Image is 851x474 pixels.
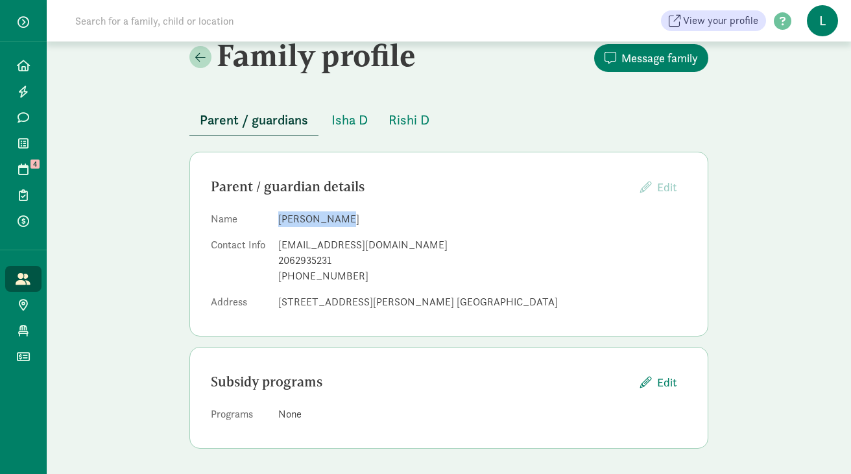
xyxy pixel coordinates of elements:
div: None [278,407,687,422]
h2: Family profile [189,37,446,73]
a: 4 [5,156,42,182]
span: 4 [30,160,40,169]
span: View your profile [683,13,758,29]
button: Message family [594,44,708,72]
input: Search for a family, child or location [67,8,431,34]
span: Parent / guardians [200,110,308,130]
span: Message family [621,49,698,67]
span: Isha D [331,110,368,130]
dt: Name [211,211,268,232]
div: 2062935231 [278,253,687,268]
button: Isha D [321,104,378,136]
span: Edit [657,373,677,391]
a: Rishi D [378,113,440,128]
button: Edit [630,173,687,201]
iframe: Chat Widget [786,412,851,474]
dt: Contact Info [211,237,268,289]
button: Edit [630,368,687,396]
div: Subsidy programs [211,372,630,392]
dt: Address [211,294,268,315]
dt: Programs [211,407,268,427]
span: L [807,5,838,36]
button: Rishi D [378,104,440,136]
span: Edit [657,180,677,195]
span: Rishi D [389,110,429,130]
div: Parent / guardian details [211,176,630,197]
a: View your profile [661,10,766,31]
div: [EMAIL_ADDRESS][DOMAIN_NAME] [278,237,687,253]
a: Parent / guardians [189,113,318,128]
dd: [PERSON_NAME] [278,211,687,227]
button: Parent / guardians [189,104,318,136]
a: Isha D [321,113,378,128]
dd: [STREET_ADDRESS][PERSON_NAME] [GEOGRAPHIC_DATA] [278,294,687,310]
div: [PHONE_NUMBER] [278,268,687,284]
